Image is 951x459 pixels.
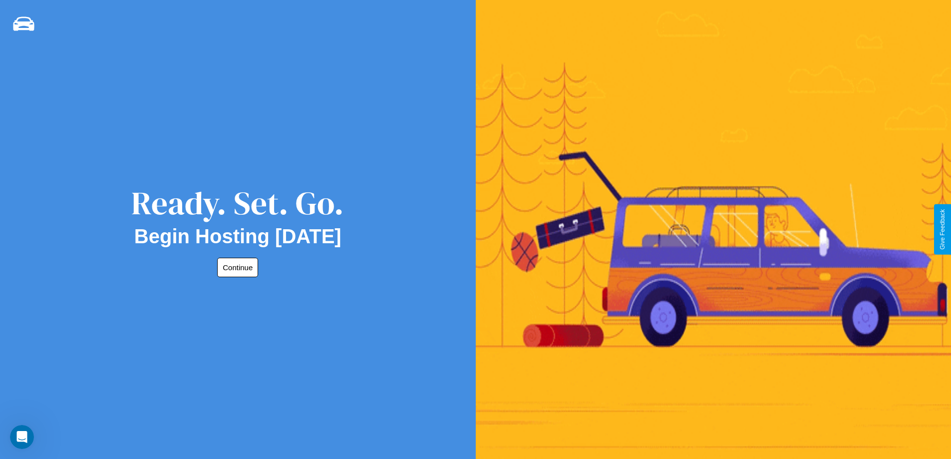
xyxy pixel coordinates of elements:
[217,258,258,277] button: Continue
[10,425,34,449] iframe: Intercom live chat
[134,225,341,248] h2: Begin Hosting [DATE]
[939,209,946,250] div: Give Feedback
[131,181,344,225] div: Ready. Set. Go.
